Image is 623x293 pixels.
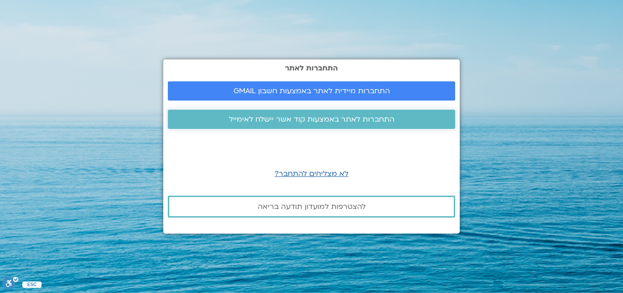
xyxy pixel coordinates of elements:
[168,196,455,218] a: להצטרפות למועדון תודעה בריאה
[168,110,455,129] a: התחברות לאתר באמצעות קוד אשר יישלח לאימייל
[258,202,366,211] span: להצטרפות למועדון תודעה בריאה
[168,81,455,101] a: התחברות מיידית לאתר באמצעות חשבון GMAIL
[229,115,395,123] span: התחברות לאתר באמצעות קוד אשר יישלח לאימייל
[234,87,390,95] span: התחברות מיידית לאתר באמצעות חשבון GMAIL
[168,64,455,72] h2: התחברות לאתר
[275,169,348,179] a: לא מצליחים להתחבר?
